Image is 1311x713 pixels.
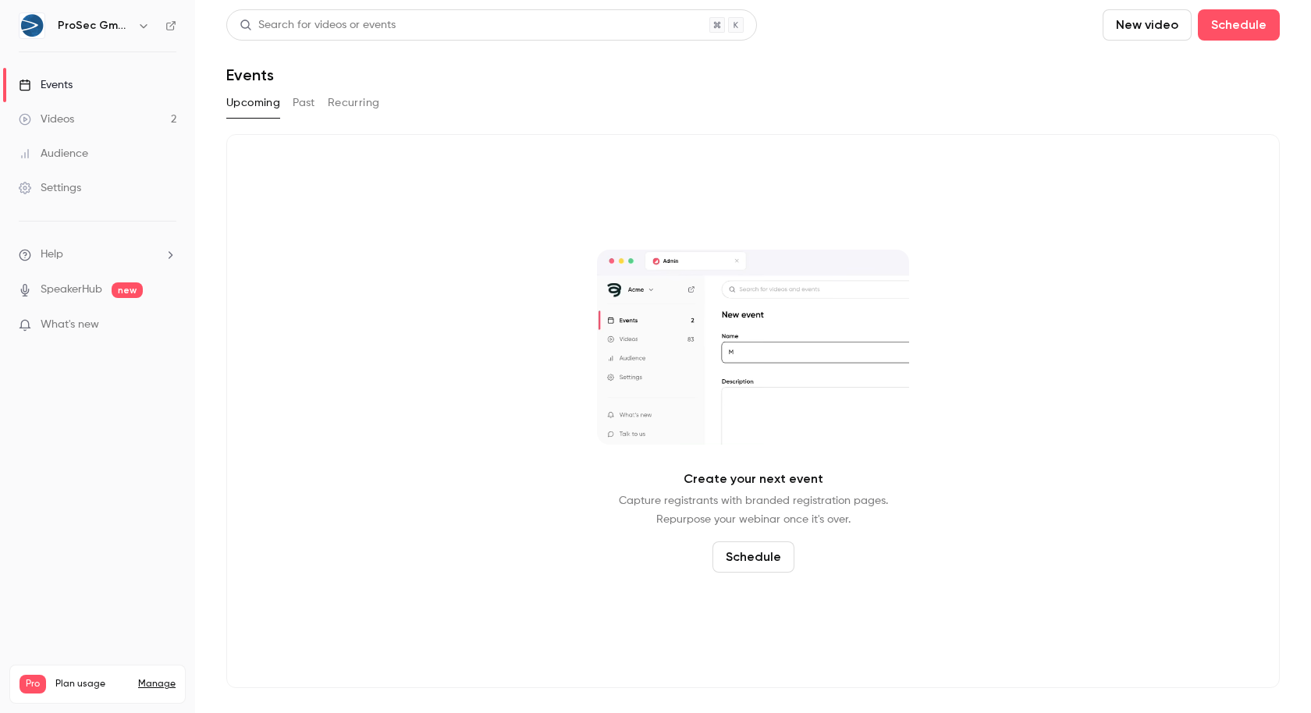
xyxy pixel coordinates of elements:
[293,90,315,115] button: Past
[684,470,823,488] p: Create your next event
[19,77,73,93] div: Events
[1103,9,1192,41] button: New video
[20,675,46,693] span: Pro
[240,17,396,34] div: Search for videos or events
[19,112,74,127] div: Videos
[226,66,274,84] h1: Events
[58,18,131,34] h6: ProSec GmbH
[138,678,176,690] a: Manage
[19,180,81,196] div: Settings
[712,541,794,573] button: Schedule
[41,282,102,298] a: SpeakerHub
[328,90,380,115] button: Recurring
[41,317,99,333] span: What's new
[112,282,143,298] span: new
[619,491,888,529] p: Capture registrants with branded registration pages. Repurpose your webinar once it's over.
[20,13,44,38] img: ProSec GmbH
[158,318,176,332] iframe: Noticeable Trigger
[19,146,88,161] div: Audience
[1198,9,1280,41] button: Schedule
[226,90,280,115] button: Upcoming
[41,247,63,263] span: Help
[19,247,176,263] li: help-dropdown-opener
[55,678,129,690] span: Plan usage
